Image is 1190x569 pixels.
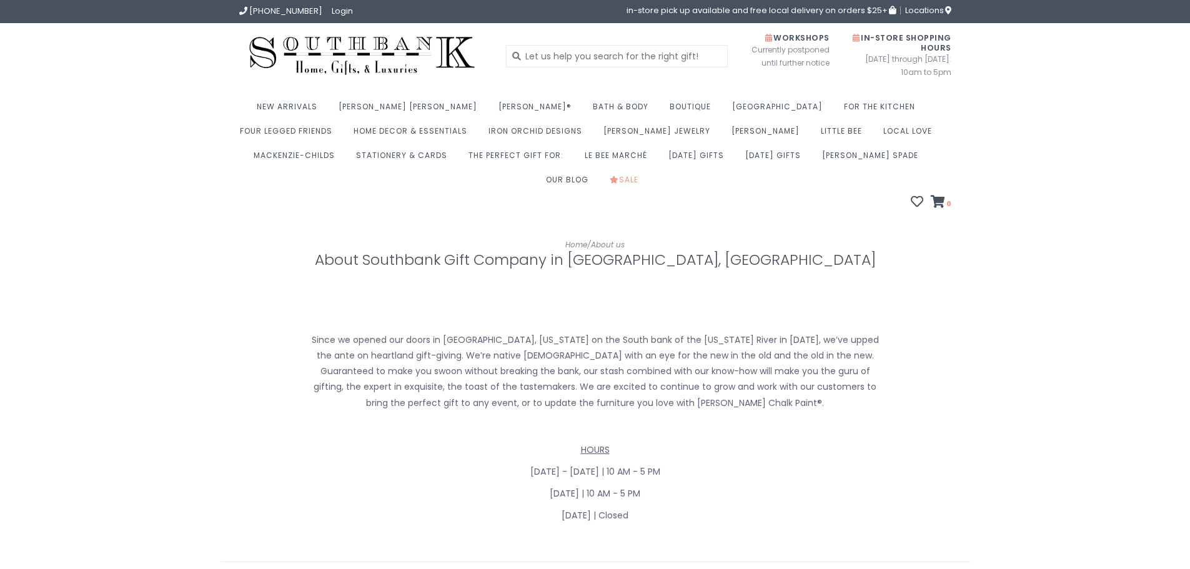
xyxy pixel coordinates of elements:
span: Locations [905,4,951,16]
a: [PHONE_NUMBER] [239,5,322,17]
a: Boutique [670,98,717,122]
img: Southbank Gift Company -- Home, Gifts, and Luxuries [239,32,485,79]
a: [PERSON_NAME] Jewelry [603,122,716,147]
span: Currently postponed until further notice [736,43,830,69]
a: For the Kitchen [844,98,921,122]
a: Iron Orchid Designs [488,122,588,147]
a: 0 [931,197,951,209]
a: Locations [900,6,951,14]
span: [PHONE_NUMBER] [249,5,322,17]
span: 0 [945,199,951,209]
a: New Arrivals [257,98,324,122]
a: Local Love [883,122,938,147]
a: [DATE] Gifts [668,147,730,171]
span: HOURS [581,443,610,456]
a: Home [565,239,587,250]
p: [DATE] - [DATE] | 10 AM - 5 PM [239,464,951,480]
span: Workshops [765,32,830,43]
a: Our Blog [546,171,595,195]
p: [DATE] | Closed [239,508,951,523]
a: Stationery & Cards [356,147,454,171]
span: in-store pick up available and free local delivery on orders $25+ [627,6,896,14]
a: [PERSON_NAME]® [498,98,578,122]
h1: About Southbank Gift Company in [GEOGRAPHIC_DATA], [GEOGRAPHIC_DATA] [239,252,951,268]
a: About us [591,239,625,250]
a: Le Bee Marché [585,147,653,171]
a: [PERSON_NAME] [PERSON_NAME] [339,98,483,122]
div: / [239,238,951,252]
input: Let us help you search for the right gift! [506,45,728,67]
a: [GEOGRAPHIC_DATA] [732,98,829,122]
a: [DATE] Gifts [745,147,807,171]
a: Little Bee [821,122,868,147]
a: MacKenzie-Childs [254,147,341,171]
a: Login [332,5,353,17]
a: Home Decor & Essentials [354,122,474,147]
span: In-Store Shopping Hours [853,32,951,53]
a: The perfect gift for: [469,147,570,171]
a: [PERSON_NAME] [731,122,806,147]
a: [PERSON_NAME] Spade [822,147,925,171]
p: Since we opened our doors in [GEOGRAPHIC_DATA], [US_STATE] on the South bank of the [US_STATE] Ri... [310,332,880,411]
a: Bath & Body [593,98,655,122]
span: [DATE] through [DATE]: 10am to 5pm [848,52,951,79]
a: Sale [610,171,645,195]
p: [DATE] | 10 AM - 5 PM [239,486,951,502]
a: Four Legged Friends [240,122,339,147]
